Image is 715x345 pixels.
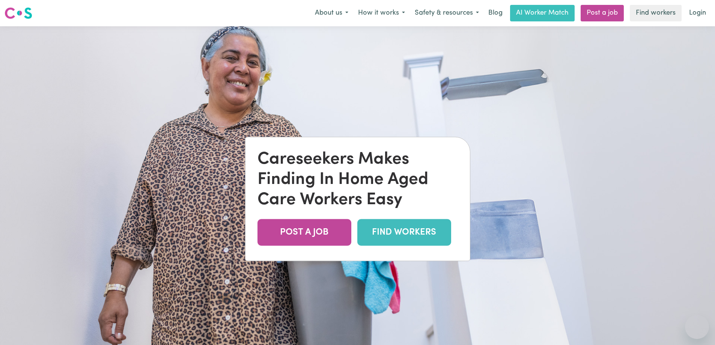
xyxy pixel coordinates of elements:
a: Blog [484,5,507,21]
iframe: Button to launch messaging window [685,315,709,339]
a: AI Worker Match [510,5,575,21]
img: Careseekers logo [5,6,32,20]
a: Login [685,5,710,21]
a: Post a job [581,5,624,21]
button: How it works [353,5,410,21]
button: Safety & resources [410,5,484,21]
a: Find workers [630,5,682,21]
div: Careseekers Makes Finding In Home Aged Care Workers Easy [257,149,458,210]
a: FIND WORKERS [357,219,451,246]
a: POST A JOB [257,219,351,246]
a: Careseekers logo [5,5,32,22]
button: About us [310,5,353,21]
